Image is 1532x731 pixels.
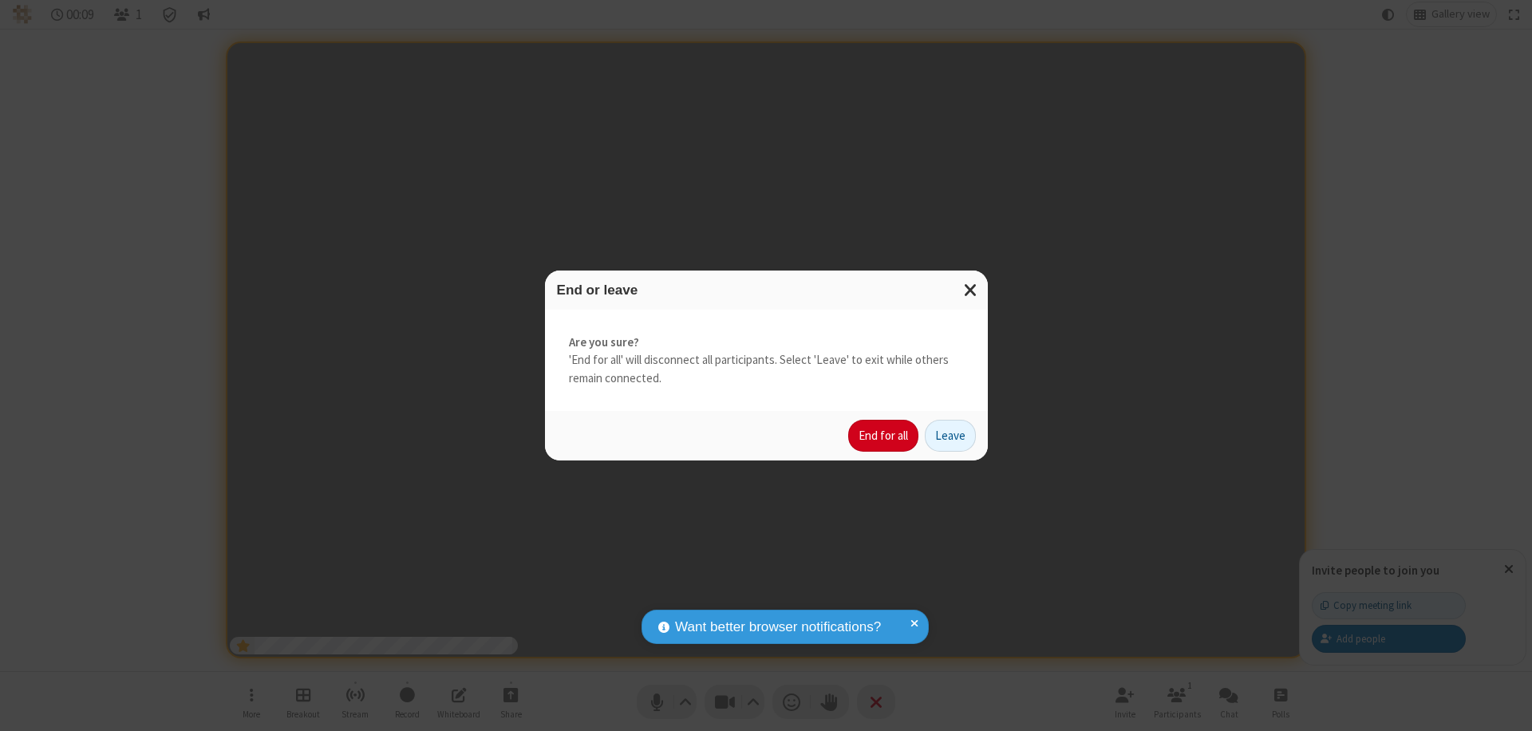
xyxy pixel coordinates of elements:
button: Leave [925,420,976,452]
button: End for all [848,420,918,452]
span: Want better browser notifications? [675,617,881,638]
div: 'End for all' will disconnect all participants. Select 'Leave' to exit while others remain connec... [545,310,988,412]
strong: Are you sure? [569,334,964,352]
h3: End or leave [557,283,976,298]
button: Close modal [954,271,988,310]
